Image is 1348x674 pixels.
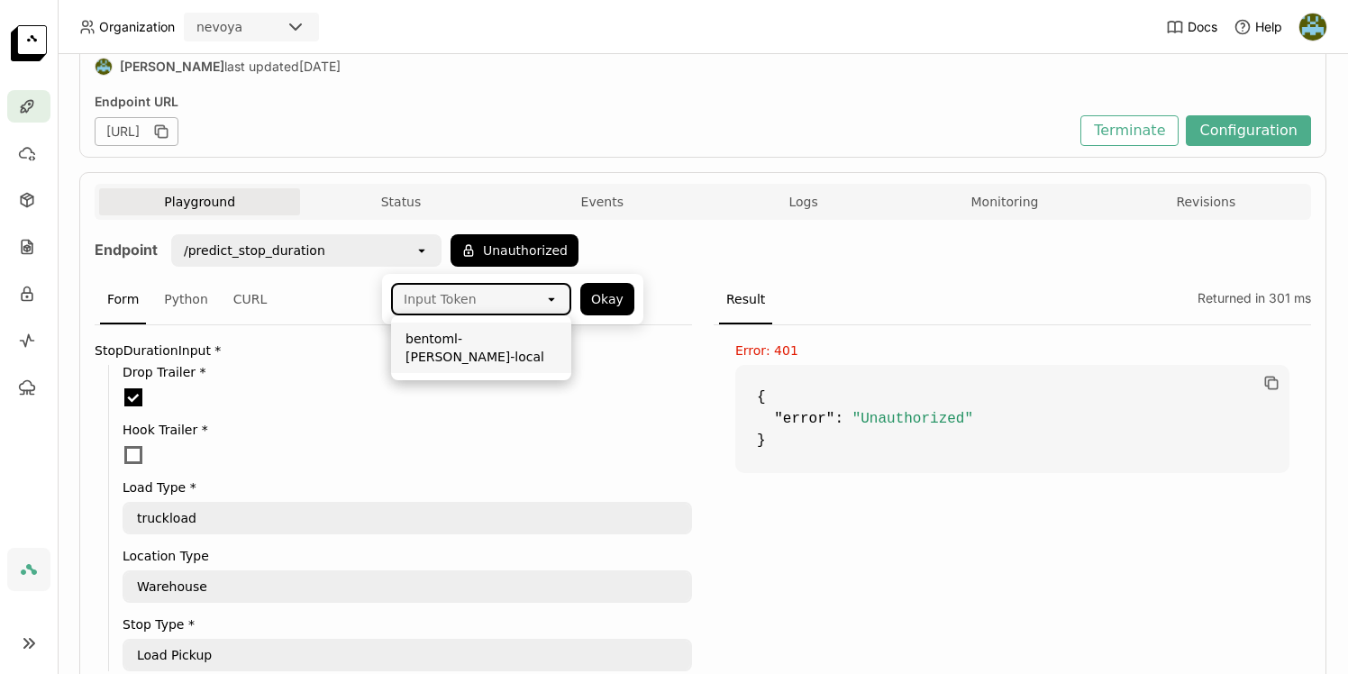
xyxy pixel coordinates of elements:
[1166,18,1217,36] a: Docs
[1255,19,1282,35] span: Help
[95,117,178,146] div: [URL]
[157,276,215,324] div: Python
[123,365,692,379] label: Drop Trailer *
[544,292,559,306] svg: open
[124,504,690,533] textarea: truckload
[904,188,1105,215] button: Monitoring
[95,241,158,259] strong: Endpoint
[1299,14,1326,41] img: Thomas Atwood
[405,330,557,366] div: bentoml-[PERSON_NAME]-local
[99,19,175,35] span: Organization
[123,423,692,437] label: Hook Trailer *
[757,433,766,449] span: }
[99,188,300,215] button: Playground
[124,641,690,669] textarea: Load Pickup
[95,58,486,76] div: last updated
[735,343,798,358] span: Error: 401
[414,243,429,258] svg: open
[852,411,973,427] span: "Unauthorized"
[124,572,690,601] textarea: Warehouse
[502,188,703,215] button: Events
[96,59,112,75] img: Thomas Atwood
[580,283,634,315] button: Okay
[774,411,834,427] span: "error"
[300,188,501,215] button: Status
[184,241,325,260] div: /predict_stop_duration
[196,18,242,36] div: nevoya
[226,276,275,324] div: CURL
[451,234,578,267] button: Unauthorized
[95,343,692,358] label: StopDurationInput *
[757,389,766,405] span: {
[391,315,571,380] ul: Menu
[404,290,477,308] div: Input Token
[123,480,692,495] label: Load Type *
[1234,18,1282,36] div: Help
[244,19,246,37] input: Selected nevoya.
[120,59,224,75] strong: [PERSON_NAME]
[123,549,692,563] label: Location Type
[788,194,817,210] span: Logs
[1190,276,1311,324] div: Returned in 301 ms
[327,241,329,260] input: Selected /predict_stop_duration.
[100,276,146,324] div: Form
[1186,115,1311,146] button: Configuration
[1106,188,1307,215] button: Revisions
[719,276,772,324] div: Result
[11,25,47,61] img: logo
[834,411,843,427] span: :
[299,59,341,75] span: [DATE]
[1080,115,1179,146] button: Terminate
[95,94,1071,110] div: Endpoint URL
[1188,19,1217,35] span: Docs
[123,617,692,632] label: Stop Type *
